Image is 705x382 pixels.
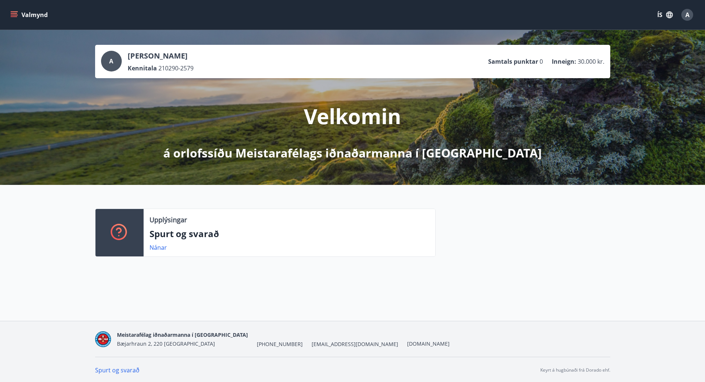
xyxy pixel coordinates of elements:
[150,227,429,240] p: Spurt og svarað
[257,341,303,348] span: [PHONE_NUMBER]
[158,64,194,72] span: 210290-2579
[95,331,111,347] img: xAqkTstvGIK3RH6WUHaSNl0FXhFMcw6GozjSeQUd.png
[488,57,538,66] p: Samtals punktar
[578,57,604,66] span: 30.000 kr.
[678,6,696,24] button: A
[95,366,140,374] a: Spurt og svarað
[163,145,542,161] p: á orlofssíðu Meistarafélags iðnaðarmanna í [GEOGRAPHIC_DATA]
[128,64,157,72] p: Kennitala
[407,340,450,347] a: [DOMAIN_NAME]
[9,8,51,21] button: menu
[552,57,576,66] p: Inneign :
[117,340,215,347] span: Bæjarhraun 2, 220 [GEOGRAPHIC_DATA]
[128,51,194,61] p: [PERSON_NAME]
[685,11,689,19] span: A
[150,243,167,252] a: Nánar
[540,367,610,373] p: Keyrt á hugbúnaði frá Dorado ehf.
[653,8,677,21] button: ÍS
[117,331,248,338] span: Meistarafélag iðnaðarmanna í [GEOGRAPHIC_DATA]
[540,57,543,66] span: 0
[109,57,113,65] span: A
[312,341,398,348] span: [EMAIL_ADDRESS][DOMAIN_NAME]
[150,215,187,225] p: Upplýsingar
[304,102,401,130] p: Velkomin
